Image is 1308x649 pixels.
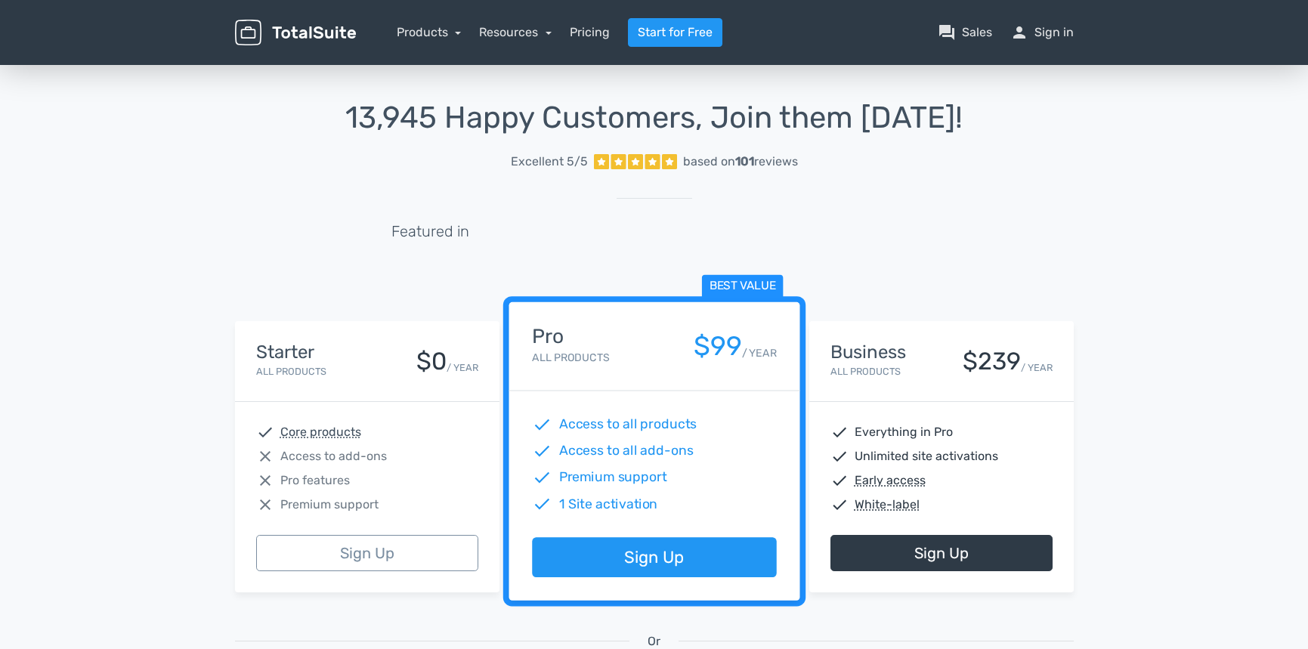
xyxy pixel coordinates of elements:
[628,18,722,47] a: Start for Free
[532,351,609,364] small: All Products
[735,154,754,168] strong: 101
[693,332,741,361] div: $99
[558,468,666,487] span: Premium support
[855,496,920,514] abbr: White-label
[558,441,693,461] span: Access to all add-ons
[830,366,901,377] small: All Products
[416,348,447,375] div: $0
[256,471,274,490] span: close
[256,447,274,465] span: close
[256,535,478,571] a: Sign Up
[256,496,274,514] span: close
[235,101,1074,134] h1: 13,945 Happy Customers, Join them [DATE]!
[511,153,588,171] span: Excellent 5/5
[1010,23,1074,42] a: personSign in
[532,415,552,434] span: check
[741,345,776,361] small: / YEAR
[570,23,610,42] a: Pricing
[830,471,849,490] span: check
[830,535,1053,571] a: Sign Up
[855,447,998,465] span: Unlimited site activations
[256,423,274,441] span: check
[280,423,361,441] abbr: Core products
[235,20,356,46] img: TotalSuite for WordPress
[938,23,992,42] a: question_answerSales
[532,538,776,578] a: Sign Up
[1010,23,1028,42] span: person
[701,275,783,298] span: Best value
[532,326,609,348] h4: Pro
[397,25,462,39] a: Products
[532,468,552,487] span: check
[280,447,387,465] span: Access to add-ons
[963,348,1021,375] div: $239
[280,496,379,514] span: Premium support
[683,153,798,171] div: based on reviews
[235,147,1074,177] a: Excellent 5/5 based on101reviews
[280,471,350,490] span: Pro features
[532,494,552,514] span: check
[830,496,849,514] span: check
[447,360,478,375] small: / YEAR
[830,423,849,441] span: check
[855,471,926,490] abbr: Early access
[558,415,697,434] span: Access to all products
[558,494,657,514] span: 1 Site activation
[256,366,326,377] small: All Products
[830,342,906,362] h4: Business
[855,423,953,441] span: Everything in Pro
[532,441,552,461] span: check
[830,447,849,465] span: check
[1021,360,1053,375] small: / YEAR
[256,342,326,362] h4: Starter
[391,223,469,240] h5: Featured in
[479,25,552,39] a: Resources
[938,23,956,42] span: question_answer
